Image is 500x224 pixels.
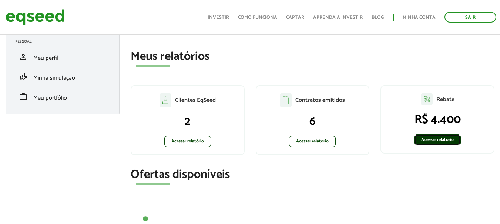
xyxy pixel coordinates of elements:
[131,50,494,63] h2: Meus relatórios
[10,47,115,67] li: Meu perfil
[238,15,277,20] a: Como funciona
[19,72,28,81] span: finance_mode
[131,168,494,181] h2: Ofertas disponíveis
[160,93,171,107] img: agent-clientes.svg
[289,136,336,147] a: Acessar relatório
[10,87,115,107] li: Meu portfólio
[10,67,115,87] li: Minha simulação
[436,96,454,103] p: Rebate
[19,92,28,101] span: work
[6,7,65,27] img: EqSeed
[372,15,384,20] a: Blog
[295,97,345,104] p: Contratos emitidos
[414,134,461,145] a: Acessar relatório
[33,93,67,103] span: Meu portfólio
[15,52,110,61] a: personMeu perfil
[164,136,211,147] a: Acessar relatório
[286,15,304,20] a: Captar
[19,52,28,61] span: person
[142,216,149,223] button: 1 of 0
[175,97,216,104] p: Clientes EqSeed
[421,93,433,105] img: agent-relatorio.svg
[444,12,496,23] a: Sair
[280,93,292,107] img: agent-contratos.svg
[139,114,236,128] p: 2
[15,92,110,101] a: workMeu portfólio
[264,114,362,128] p: 6
[389,113,486,127] p: R$ 4.400
[208,15,229,20] a: Investir
[15,72,110,81] a: finance_modeMinha simulação
[15,39,115,44] h2: Pessoal
[313,15,363,20] a: Aprenda a investir
[33,73,75,83] span: Minha simulação
[403,15,436,20] a: Minha conta
[33,53,58,63] span: Meu perfil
